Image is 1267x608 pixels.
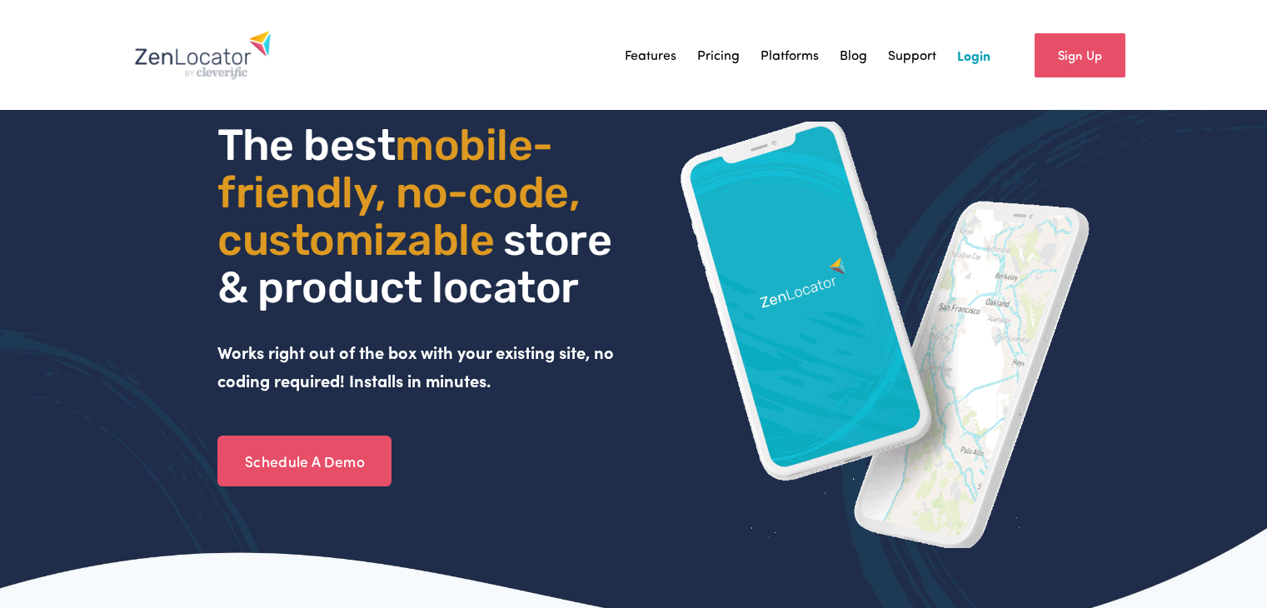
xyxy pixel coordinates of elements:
a: Blog [840,42,867,67]
a: Schedule A Demo [217,436,392,487]
a: Platforms [761,42,819,67]
a: Login [957,42,990,67]
img: Zenlocator [134,30,272,80]
span: mobile- friendly, no-code, customizable [217,119,589,266]
a: Sign Up [1035,33,1125,77]
img: ZenLocator phone mockup gif [680,122,1091,549]
strong: Works right out of the box with your existing site, no coding required! Installs in minutes. [217,341,618,391]
a: Pricing [697,42,740,67]
span: The best [217,119,395,171]
a: Features [625,42,676,67]
a: Support [888,42,936,67]
span: store & product locator [217,214,621,313]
